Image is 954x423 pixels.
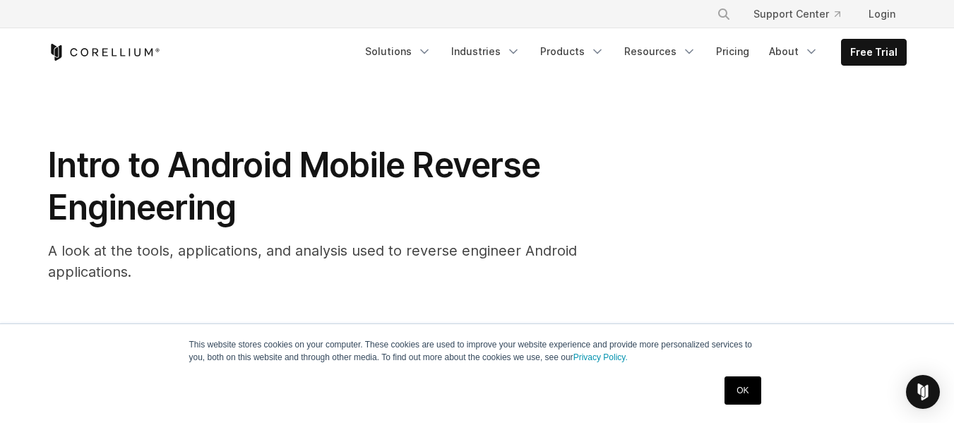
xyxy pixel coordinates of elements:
[708,39,758,64] a: Pricing
[532,39,613,64] a: Products
[48,242,577,280] span: A look at the tools, applications, and analysis used to reverse engineer Android applications.
[48,144,540,228] span: Intro to Android Mobile Reverse Engineering
[616,39,705,64] a: Resources
[857,1,907,27] a: Login
[573,352,628,362] a: Privacy Policy.
[842,40,906,65] a: Free Trial
[700,1,907,27] div: Navigation Menu
[711,1,737,27] button: Search
[189,338,765,364] p: This website stores cookies on your computer. These cookies are used to improve your website expe...
[906,375,940,409] div: Open Intercom Messenger
[761,39,827,64] a: About
[742,1,852,27] a: Support Center
[357,39,907,66] div: Navigation Menu
[48,44,160,61] a: Corellium Home
[357,39,440,64] a: Solutions
[443,39,529,64] a: Industries
[725,376,761,405] a: OK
